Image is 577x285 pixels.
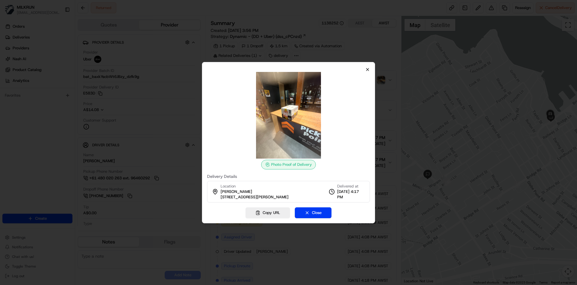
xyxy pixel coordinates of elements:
span: Location [221,184,236,189]
span: [DATE] 4:17 PM [337,189,365,200]
span: [STREET_ADDRESS][PERSON_NAME] [221,194,288,200]
button: Close [295,207,331,218]
span: [PERSON_NAME] [221,189,252,194]
div: Photo Proof of Delivery [261,160,316,169]
label: Delivery Details [207,174,370,178]
button: Copy URL [246,207,290,218]
span: Delivered at [337,184,365,189]
img: photo_proof_of_delivery image [245,72,332,159]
